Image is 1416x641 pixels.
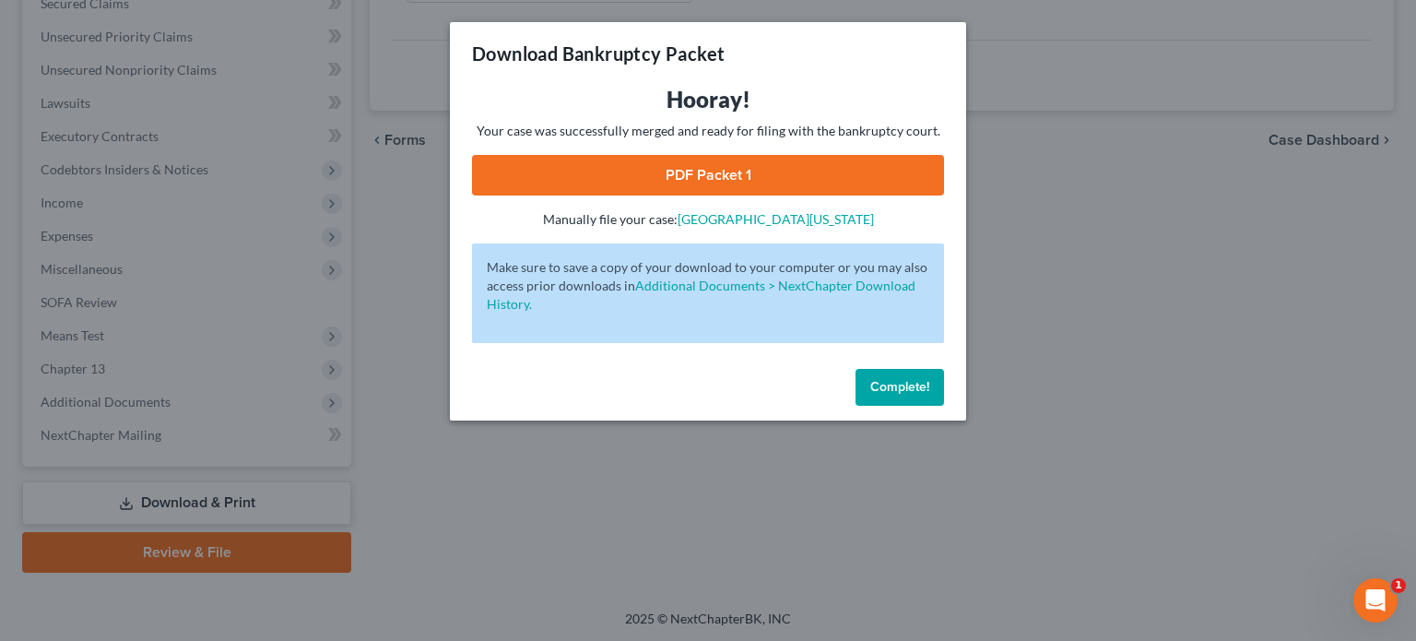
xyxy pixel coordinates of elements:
[472,41,725,66] h3: Download Bankruptcy Packet
[472,85,944,114] h3: Hooray!
[870,379,929,395] span: Complete!
[1353,578,1398,623] iframe: Intercom live chat
[472,210,944,229] p: Manually file your case:
[472,155,944,196] a: PDF Packet 1
[487,258,929,314] p: Make sure to save a copy of your download to your computer or you may also access prior downloads in
[678,211,874,227] a: [GEOGRAPHIC_DATA][US_STATE]
[487,278,915,312] a: Additional Documents > NextChapter Download History.
[855,369,944,406] button: Complete!
[1391,578,1406,593] span: 1
[472,122,944,140] p: Your case was successfully merged and ready for filing with the bankruptcy court.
